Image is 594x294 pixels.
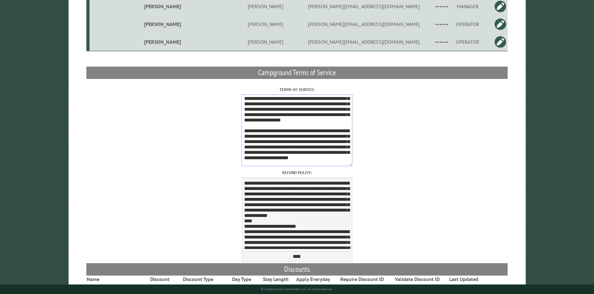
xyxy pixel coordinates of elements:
td: [PERSON_NAME] [90,33,234,51]
td: [PERSON_NAME] [234,33,297,51]
td: [PERSON_NAME][EMAIL_ADDRESS][DOMAIN_NAME] [297,33,430,51]
th: Name [86,276,148,283]
td: [PERSON_NAME][EMAIL_ADDRESS][DOMAIN_NAME] [297,15,430,33]
div: OPERATOR [454,21,481,27]
label: Terms of service: [86,87,508,93]
th: Validate Discount ID [389,276,445,283]
th: Discount Type [172,276,224,283]
h2: Discounts [86,263,508,275]
th: Require Discount ID [335,276,389,283]
td: [PERSON_NAME] [90,15,234,33]
small: © Campground Commander LLC. All rights reserved. [261,287,333,291]
td: •••••• [430,15,453,33]
label: Refund policy: [86,170,508,176]
th: Apply Everyday [292,276,335,283]
th: Last Updated [445,276,482,283]
th: Day Type [224,276,259,283]
div: OPERATOR [454,39,481,45]
th: Stay Length [259,276,292,283]
div: MANAGER [454,3,481,10]
td: [PERSON_NAME] [234,15,297,33]
th: Discount [148,276,172,283]
h2: Campground Terms of Service [86,67,508,79]
td: •••••• [430,33,453,51]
